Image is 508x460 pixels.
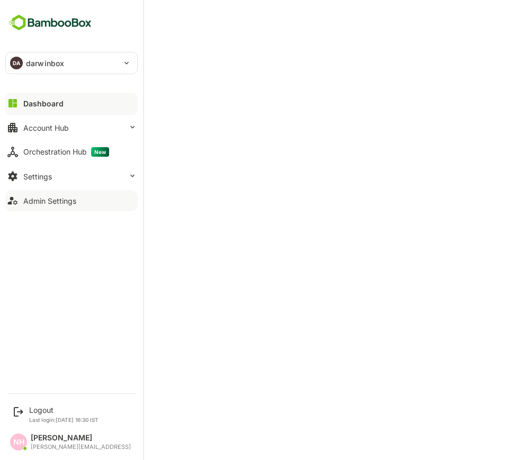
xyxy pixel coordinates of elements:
[31,444,131,450] div: [PERSON_NAME][EMAIL_ADDRESS]
[5,141,138,163] button: Orchestration HubNew
[23,172,52,181] div: Settings
[31,434,131,443] div: [PERSON_NAME]
[23,196,76,205] div: Admin Settings
[10,57,23,69] div: DA
[23,99,64,108] div: Dashboard
[91,147,109,157] span: New
[26,58,64,69] p: darwinbox
[5,117,138,138] button: Account Hub
[29,417,99,423] p: Last login: [DATE] 16:30 IST
[5,93,138,114] button: Dashboard
[23,123,69,132] div: Account Hub
[5,13,95,33] img: BambooboxFullLogoMark.5f36c76dfaba33ec1ec1367b70bb1252.svg
[5,190,138,211] button: Admin Settings
[29,405,99,414] div: Logout
[5,166,138,187] button: Settings
[23,147,109,157] div: Orchestration Hub
[10,434,27,450] div: NH
[6,52,137,74] div: DAdarwinbox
